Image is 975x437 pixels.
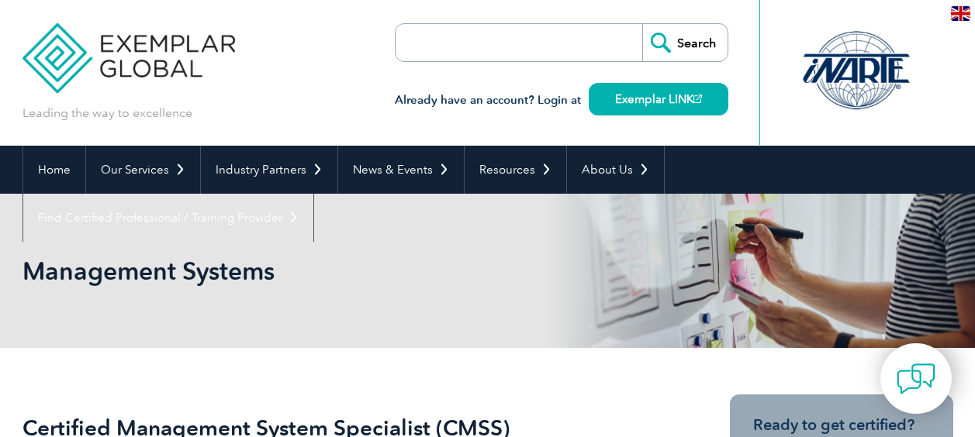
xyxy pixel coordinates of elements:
[23,194,313,242] a: Find Certified Professional / Training Provider
[86,146,200,194] a: Our Services
[22,256,618,286] h1: Management Systems
[395,91,728,110] h3: Already have an account? Login at
[753,415,930,435] h3: Ready to get certified?
[201,146,337,194] a: Industry Partners
[589,83,728,115] a: Exemplar LINK
[338,146,464,194] a: News & Events
[22,105,192,122] p: Leading the way to excellence
[642,24,728,61] input: Search
[567,146,664,194] a: About Us
[23,146,85,194] a: Home
[951,6,970,21] img: en
[897,360,935,398] img: contact-chat.png
[693,95,702,103] img: open_square.png
[465,146,566,194] a: Resources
